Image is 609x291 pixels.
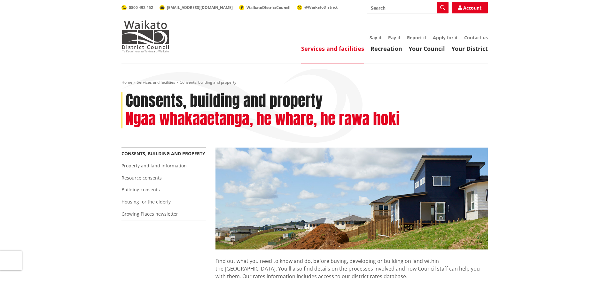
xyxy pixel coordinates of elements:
[215,249,488,288] p: Find out what you need to know and do, before buying, developing or building on land within the [...
[121,199,171,205] a: Housing for the elderly
[301,45,364,52] a: Services and facilities
[433,34,458,41] a: Apply for it
[371,45,402,52] a: Recreation
[464,34,488,41] a: Contact us
[121,80,488,85] nav: breadcrumb
[121,5,153,10] a: 0800 492 452
[239,5,291,10] a: WaikatoDistrictCouncil
[180,80,236,85] span: Consents, building and property
[370,34,382,41] a: Say it
[451,45,488,52] a: Your District
[388,34,401,41] a: Pay it
[121,187,160,193] a: Building consents
[409,45,445,52] a: Your Council
[121,20,169,52] img: Waikato District Council - Te Kaunihera aa Takiwaa o Waikato
[121,211,178,217] a: Growing Places newsletter
[167,5,233,10] span: [EMAIL_ADDRESS][DOMAIN_NAME]
[304,4,338,10] span: @WaikatoDistrict
[215,148,488,250] img: Land-and-property-landscape
[160,5,233,10] a: [EMAIL_ADDRESS][DOMAIN_NAME]
[121,80,132,85] a: Home
[407,34,426,41] a: Report it
[137,80,175,85] a: Services and facilities
[126,92,323,110] h1: Consents, building and property
[297,4,338,10] a: @WaikatoDistrict
[121,150,205,157] a: Consents, building and property
[367,2,449,13] input: Search input
[126,110,400,128] h2: Ngaa whakaaetanga, he whare, he rawa hoki
[121,163,187,169] a: Property and land information
[246,5,291,10] span: WaikatoDistrictCouncil
[452,2,488,13] a: Account
[129,5,153,10] span: 0800 492 452
[121,175,162,181] a: Resource consents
